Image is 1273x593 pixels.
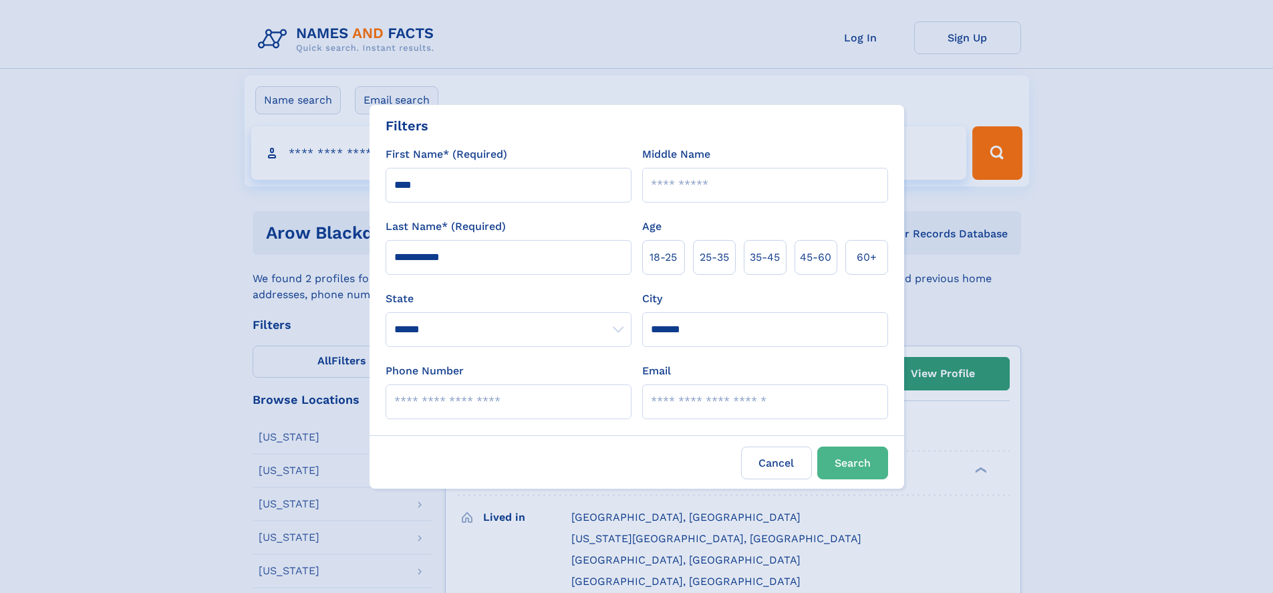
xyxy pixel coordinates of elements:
[857,249,877,265] span: 60+
[642,146,710,162] label: Middle Name
[741,447,812,479] label: Cancel
[386,363,464,379] label: Phone Number
[386,146,507,162] label: First Name* (Required)
[386,116,428,136] div: Filters
[386,291,631,307] label: State
[800,249,831,265] span: 45‑60
[386,219,506,235] label: Last Name* (Required)
[642,219,662,235] label: Age
[642,363,671,379] label: Email
[750,249,780,265] span: 35‑45
[650,249,677,265] span: 18‑25
[817,447,888,479] button: Search
[700,249,729,265] span: 25‑35
[642,291,662,307] label: City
